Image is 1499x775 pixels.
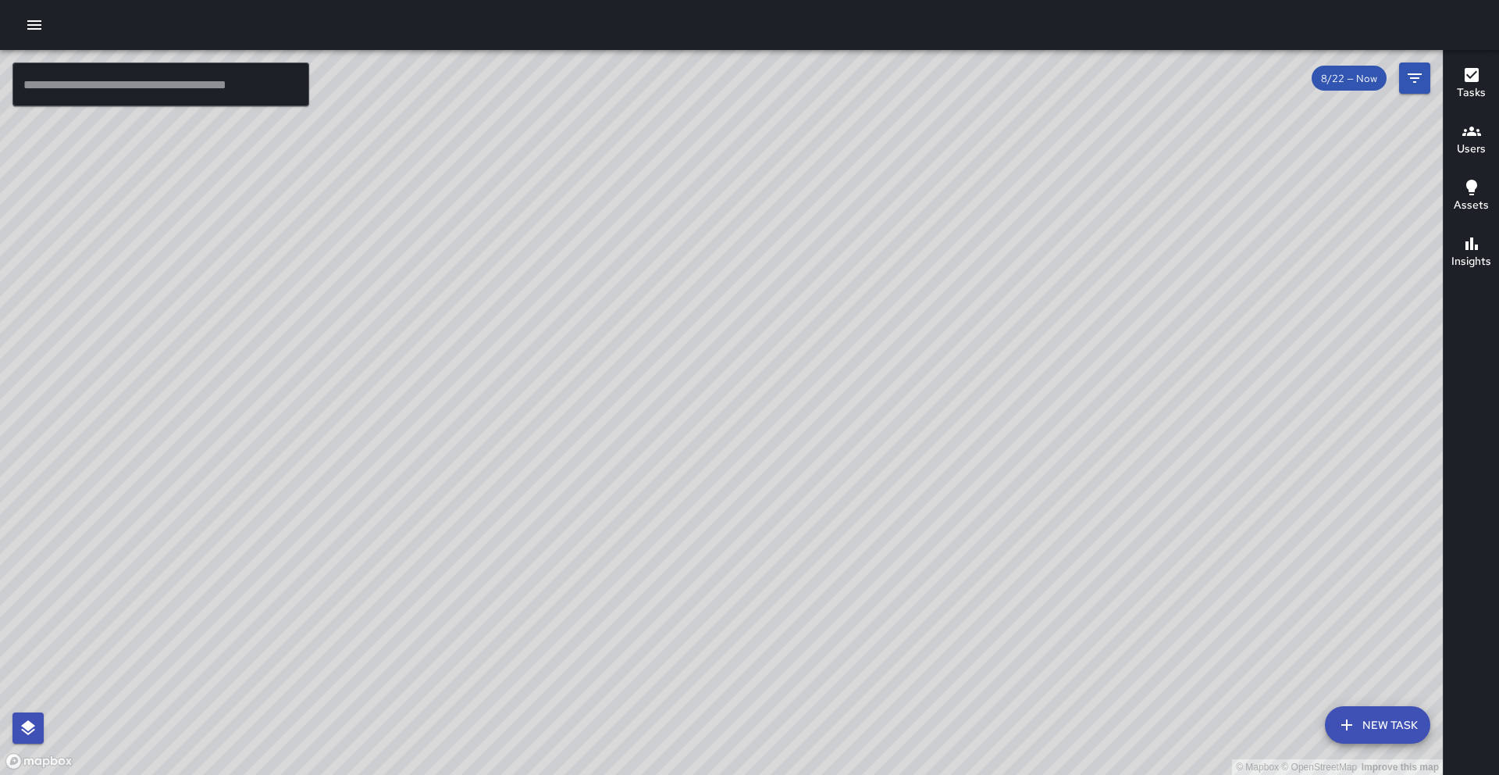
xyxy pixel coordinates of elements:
button: Users [1444,112,1499,169]
h6: Users [1457,141,1486,158]
button: Insights [1444,225,1499,281]
span: 8/22 — Now [1312,72,1387,85]
h6: Insights [1451,253,1491,270]
h6: Assets [1454,197,1489,214]
button: Tasks [1444,56,1499,112]
button: Assets [1444,169,1499,225]
button: Filters [1399,62,1430,94]
h6: Tasks [1457,84,1486,102]
button: New Task [1325,706,1430,744]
